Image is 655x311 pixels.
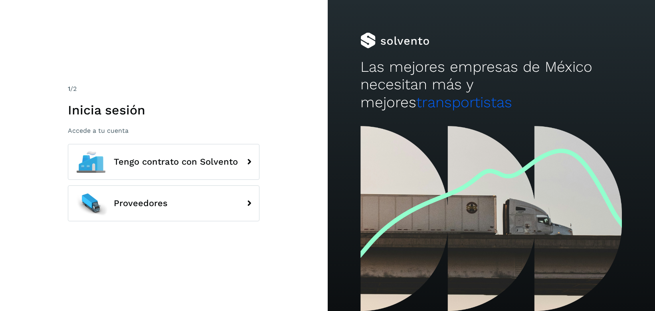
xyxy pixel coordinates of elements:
button: Proveedores [68,185,259,221]
span: 1 [68,85,70,93]
h2: Las mejores empresas de México necesitan más y mejores [360,58,622,111]
button: Tengo contrato con Solvento [68,144,259,180]
span: transportistas [416,94,512,111]
span: Proveedores [114,199,168,208]
div: /2 [68,84,259,94]
p: Accede a tu cuenta [68,127,259,134]
h1: Inicia sesión [68,102,259,118]
span: Tengo contrato con Solvento [114,157,238,167]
